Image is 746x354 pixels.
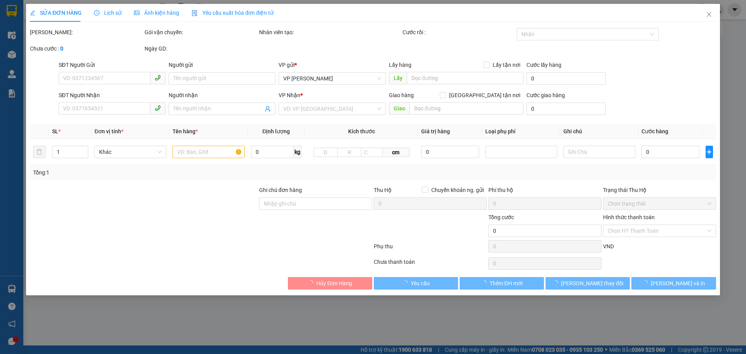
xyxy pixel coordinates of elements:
div: Trạng thái Thu Hộ [603,186,716,194]
input: Cước lấy hàng [526,72,606,85]
div: SĐT Người Gửi [59,61,166,69]
input: VD: Bàn, Ghế [173,146,245,158]
button: Hủy Đơn Hàng [288,277,372,289]
button: plus [706,146,713,158]
span: picture [134,10,139,16]
button: Close [698,4,720,26]
span: loading [642,280,651,286]
label: Cước giao hàng [526,92,565,98]
span: cm [383,148,409,157]
span: clock-circle [94,10,99,16]
div: SĐT Người Nhận [59,91,166,99]
div: Phụ thu [373,242,488,256]
span: Yêu cầu xuất hóa đơn điện tử [192,10,274,16]
div: Chưa cước : [30,44,143,53]
span: SỬA ĐƠN HÀNG [30,10,82,16]
span: Tên hàng [173,128,198,134]
div: [PERSON_NAME]: [30,28,143,37]
span: VND [603,243,614,249]
div: VP gửi [279,61,386,69]
div: Người gửi [169,61,275,69]
div: Phí thu hộ [488,186,601,197]
span: Đơn vị tính [95,128,124,134]
span: kg [294,146,302,158]
input: Dọc đường [410,102,523,115]
span: Cước hàng [642,128,669,134]
div: Tổng: 1 [33,168,288,177]
div: Cước rồi : [403,28,516,37]
button: Thêm ĐH mới [460,277,544,289]
th: Ghi chú [560,124,638,139]
span: loading [553,280,561,286]
input: Ghi Chú [563,146,635,158]
label: Hình thức thanh toán [603,214,655,220]
div: Ngày GD: [145,44,258,53]
div: Gói vận chuyển: [145,28,258,37]
div: Chưa thanh toán [373,258,488,271]
span: Kích thước [348,128,375,134]
span: Giao hàng [389,92,414,98]
button: [PERSON_NAME] và In [632,277,716,289]
span: Định lượng [262,128,290,134]
span: [PERSON_NAME] thay đổi [561,279,623,288]
span: loading [481,280,490,286]
img: icon [192,10,198,16]
span: close [706,11,712,17]
span: plus [706,149,713,155]
div: Nhân viên tạo: [259,28,401,37]
button: Yêu cầu [374,277,458,289]
span: SL [52,128,58,134]
span: VP Nhận [279,92,301,98]
span: Lịch sử [94,10,122,16]
label: Ghi chú đơn hàng [259,187,302,193]
span: Thêm ĐH mới [490,279,523,288]
span: user-add [265,106,271,112]
button: delete [33,146,45,158]
span: phone [155,105,161,111]
input: R [337,148,361,157]
b: 0 [60,45,63,52]
button: [PERSON_NAME] thay đổi [546,277,630,289]
span: loading [308,280,316,286]
span: Hủy Đơn Hàng [316,279,352,288]
span: Ảnh kiện hàng [134,10,179,16]
span: Giao [389,102,410,115]
span: Chuyển khoản ng. gửi [428,186,487,194]
span: Chọn trạng thái [608,198,711,209]
div: Người nhận [169,91,275,99]
span: loading [402,280,411,286]
th: Loại phụ phí [482,124,560,139]
span: Thu Hộ [374,187,392,193]
span: edit [30,10,35,16]
span: Lấy [389,72,407,84]
input: Dọc đường [407,72,523,84]
input: Cước giao hàng [526,103,606,115]
input: Ghi chú đơn hàng [259,197,372,210]
span: phone [155,75,161,81]
label: Cước lấy hàng [526,62,561,68]
input: C [361,148,383,157]
span: Lấy tận nơi [490,61,523,69]
span: Lấy hàng [389,62,411,68]
span: Giá trị hàng [422,128,450,134]
span: Tổng cước [488,214,514,220]
span: Khác [99,146,162,158]
span: Yêu cầu [411,279,430,288]
input: D [314,148,338,157]
span: [GEOGRAPHIC_DATA] tận nơi [446,91,523,99]
span: VP Hoằng Kim [284,73,381,84]
span: [PERSON_NAME] và In [651,279,705,288]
